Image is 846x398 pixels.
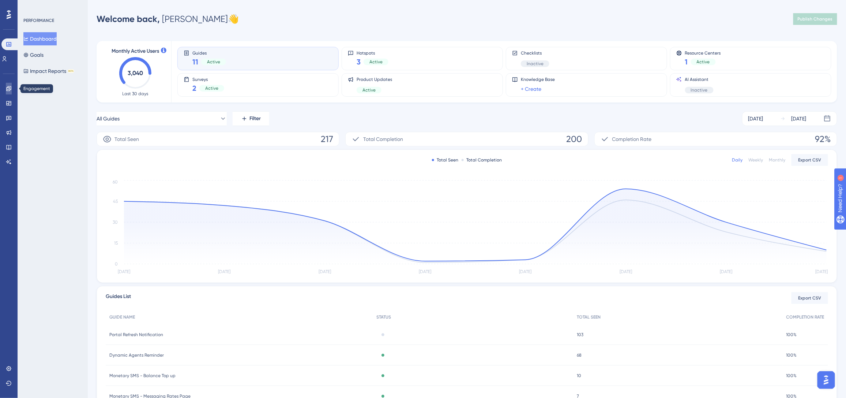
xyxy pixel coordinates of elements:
span: 200 [567,133,582,145]
button: Export CSV [792,292,828,304]
span: Publish Changes [798,16,833,22]
span: COMPLETION RATE [786,314,824,320]
tspan: [DATE] [218,269,230,275]
span: 103 [577,332,583,338]
span: Surveys [192,77,224,82]
div: [PERSON_NAME] 👋 [97,13,239,25]
span: Inactive [527,61,544,67]
span: AI Assistant [685,77,714,82]
span: 217 [321,133,333,145]
tspan: [DATE] [118,269,130,275]
tspan: [DATE] [519,269,532,275]
button: Impact ReportsBETA [23,64,74,78]
button: Publish Changes [793,13,837,25]
span: Monetary SMS - Balance Top up [109,373,176,379]
button: Export CSV [792,154,828,166]
span: 100% [786,373,797,379]
span: Hotspots [357,50,388,55]
button: Dashboard [23,32,57,45]
span: Completion Rate [612,135,652,144]
span: 11 [192,57,198,67]
span: Inactive [691,87,708,93]
span: TOTAL SEEN [577,314,601,320]
span: 100% [786,352,797,358]
div: Monthly [769,157,786,163]
span: 2 [192,83,196,93]
iframe: UserGuiding AI Assistant Launcher [815,369,837,391]
span: Monthly Active Users [112,47,159,56]
span: 3 [357,57,361,67]
span: Active [369,59,383,65]
span: Total Completion [363,135,403,144]
span: Filter [250,114,261,123]
div: BETA [68,69,74,73]
span: Guides List [106,292,131,304]
span: Portal Refresh Notification [109,332,163,338]
span: Product Updates [357,77,392,82]
button: Goals [23,48,44,62]
button: Filter [233,111,269,126]
span: STATUS [376,314,391,320]
tspan: 15 [114,241,118,246]
span: 68 [577,352,582,358]
span: Export CSV [798,157,821,163]
text: 3,040 [128,70,143,77]
span: 100% [786,332,797,338]
span: Active [205,85,218,91]
div: [DATE] [792,114,806,123]
span: Active [697,59,710,65]
tspan: [DATE] [620,269,632,275]
span: 92% [815,133,831,145]
tspan: 30 [113,220,118,225]
div: [DATE] [748,114,763,123]
div: Daily [732,157,743,163]
span: Total Seen [114,135,139,144]
div: PERFORMANCE [23,18,54,23]
span: Checklists [521,50,549,56]
span: Knowledge Base [521,77,555,82]
div: Total Seen [432,157,459,163]
span: Export CSV [798,295,821,301]
span: GUIDE NAME [109,314,135,320]
div: Total Completion [462,157,502,163]
tspan: [DATE] [720,269,733,275]
tspan: [DATE] [815,269,828,275]
tspan: 0 [115,261,118,267]
span: Welcome back, [97,14,160,24]
tspan: 60 [113,179,118,185]
span: 10 [577,373,581,379]
span: Guides [192,50,226,55]
span: All Guides [97,114,120,123]
span: Need Help? [17,2,46,11]
span: Active [362,87,376,93]
tspan: [DATE] [319,269,331,275]
span: Last 30 days [123,91,148,97]
span: Resource Centers [685,50,721,55]
tspan: [DATE] [419,269,431,275]
div: Weekly [749,157,763,163]
tspan: 45 [113,199,118,204]
button: All Guides [97,111,227,126]
span: 1 [685,57,688,67]
div: 1 [51,4,53,10]
a: + Create [521,85,541,93]
span: Active [207,59,220,65]
span: Dynamic Agents Reminder [109,352,164,358]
